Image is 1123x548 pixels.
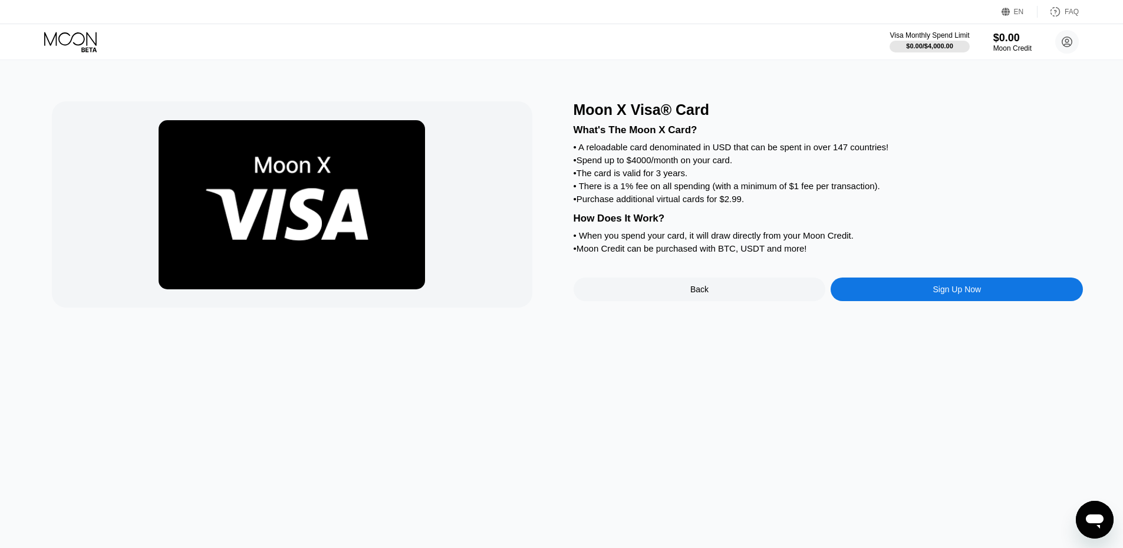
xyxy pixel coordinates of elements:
[1014,8,1024,16] div: EN
[993,32,1032,52] div: $0.00Moon Credit
[831,278,1083,301] div: Sign Up Now
[574,194,1084,204] div: • Purchase additional virtual cards for $2.99.
[993,44,1032,52] div: Moon Credit
[574,278,826,301] div: Back
[574,181,1084,191] div: • There is a 1% fee on all spending (with a minimum of $1 fee per transaction).
[1065,8,1079,16] div: FAQ
[574,213,1084,225] div: How Does It Work?
[574,168,1084,178] div: • The card is valid for 3 years.
[1038,6,1079,18] div: FAQ
[890,31,969,39] div: Visa Monthly Spend Limit
[574,243,1084,253] div: • Moon Credit can be purchased with BTC, USDT and more!
[1076,501,1114,539] iframe: Button to launch messaging window
[574,230,1084,240] div: • When you spend your card, it will draw directly from your Moon Credit.
[574,155,1084,165] div: • Spend up to $4000/month on your card.
[993,32,1032,44] div: $0.00
[574,142,1084,152] div: • A reloadable card denominated in USD that can be spent in over 147 countries!
[1002,6,1038,18] div: EN
[574,124,1084,136] div: What's The Moon X Card?
[906,42,953,49] div: $0.00 / $4,000.00
[574,101,1084,118] div: Moon X Visa® Card
[890,31,969,52] div: Visa Monthly Spend Limit$0.00/$4,000.00
[690,285,709,294] div: Back
[933,285,981,294] div: Sign Up Now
